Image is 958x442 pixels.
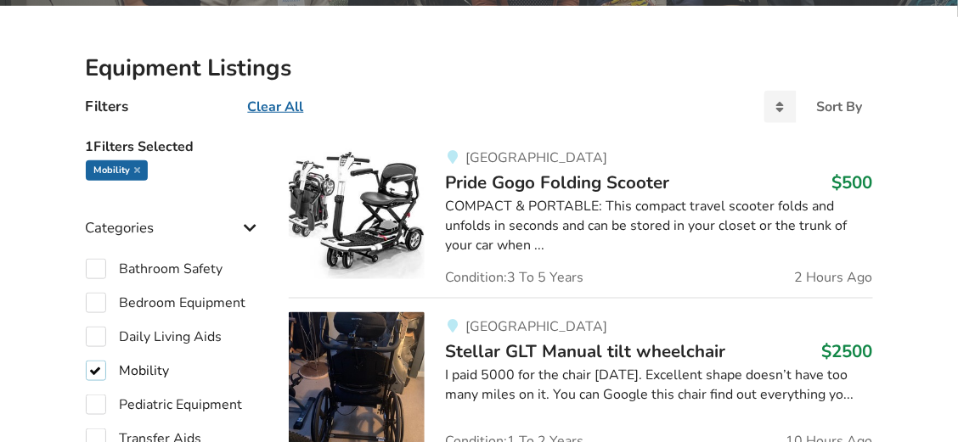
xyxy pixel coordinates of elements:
label: Mobility [86,361,170,381]
h3: $2500 [822,340,873,362]
div: I paid 5000 for the chair [DATE]. Excellent shape doesn’t have too many miles on it. You can Goog... [445,366,872,405]
span: [GEOGRAPHIC_DATA] [465,317,607,336]
div: COMPACT & PORTABLE: This compact travel scooter folds and unfolds in seconds and can be stored in... [445,197,872,255]
label: Bedroom Equipment [86,293,246,313]
span: 2 Hours Ago [795,271,873,284]
h4: Filters [86,97,129,116]
div: Sort By [817,100,863,114]
label: Bathroom Safety [86,259,223,279]
a: mobility-pride gogo folding scooter[GEOGRAPHIC_DATA]Pride Gogo Folding Scooter$500COMPACT & PORTA... [289,143,872,298]
label: Pediatric Equipment [86,394,243,415]
label: Daily Living Aids [86,327,223,347]
span: Stellar GLT Manual tilt wheelchair [445,339,725,363]
h2: Equipment Listings [86,53,873,83]
img: mobility-pride gogo folding scooter [289,143,425,279]
div: Mobility [86,160,148,181]
span: Condition: 3 To 5 Years [445,271,583,284]
h5: 1 Filters Selected [86,130,262,160]
div: Categories [86,185,262,245]
span: [GEOGRAPHIC_DATA] [465,148,607,167]
u: Clear All [248,98,304,116]
span: Pride Gogo Folding Scooter [445,171,669,194]
h3: $500 [832,171,873,193]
